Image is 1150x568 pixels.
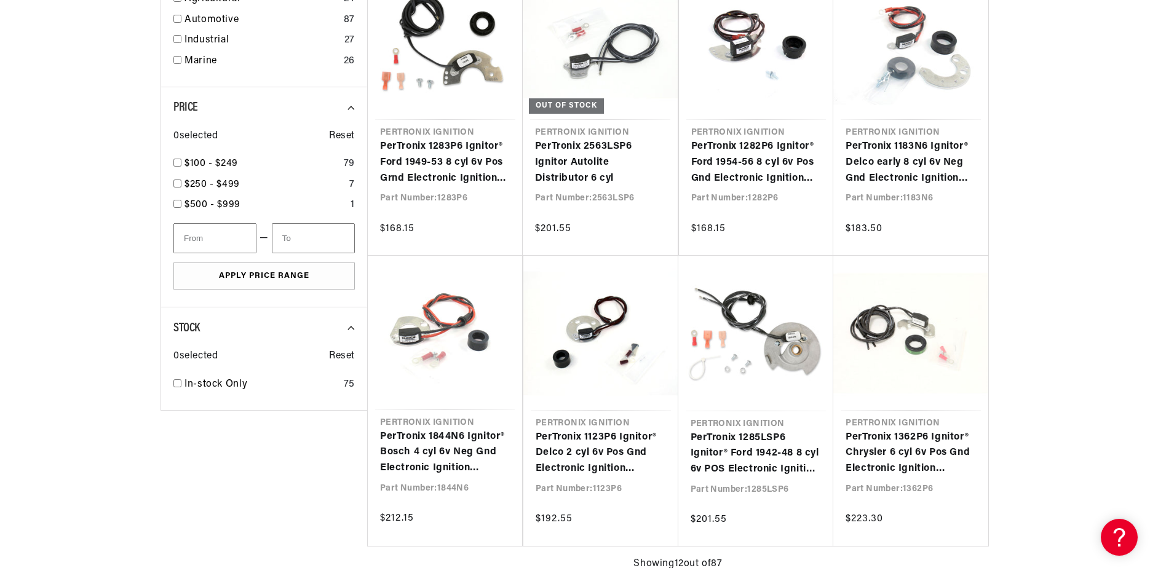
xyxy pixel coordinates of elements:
a: PerTronix 2563LSP6 Ignitor Autolite Distributor 6 cyl [535,139,665,186]
span: 0 selected [173,349,218,365]
span: $500 - $999 [184,200,240,210]
button: Apply Price Range [173,262,355,290]
a: Automotive [184,12,339,28]
span: 0 selected [173,128,218,144]
div: 87 [344,12,355,28]
a: PerTronix 1362P6 Ignitor® Chrysler 6 cyl 6v Pos Gnd Electronic Ignition Conversion Kit [846,430,976,477]
a: PerTronix 1844N6 Ignitor® Bosch 4 cyl 6v Neg Gnd Electronic Ignition Conversion Kit [380,429,510,476]
a: In-stock Only [184,377,339,393]
span: Price [173,101,198,114]
div: 27 [344,33,355,49]
input: To [272,223,355,253]
span: $100 - $249 [184,159,238,168]
div: 7 [349,177,355,193]
div: 79 [344,156,355,172]
span: Stock [173,322,200,334]
input: From [173,223,256,253]
div: 1 [351,197,355,213]
span: Reset [329,349,355,365]
a: PerTronix 1282P6 Ignitor® Ford 1954-56 8 cyl 6v Pos Gnd Electronic Ignition Conversion Kit [691,139,822,186]
span: Reset [329,128,355,144]
a: Marine [184,53,339,69]
a: PerTronix 1183N6 Ignitor® Delco early 8 cyl 6v Neg Gnd Electronic Ignition Conversion Kit [846,139,976,186]
a: PerTronix 1123P6 Ignitor® Delco 2 cyl 6v Pos Gnd Electronic Ignition Conversion Kit [536,430,666,477]
a: PerTronix 1283P6 Ignitor® Ford 1949-53 8 cyl 6v Pos Grnd Electronic Ignition Conversion Kit [380,139,510,186]
div: 26 [344,53,355,69]
div: 75 [344,377,355,393]
span: $250 - $499 [184,179,240,189]
span: — [260,231,269,247]
a: PerTronix 1285LSP6 Ignitor® Ford 1942-48 8 cyl 6v POS Electronic Ignition Conversion Kit [691,430,822,478]
a: Industrial [184,33,339,49]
